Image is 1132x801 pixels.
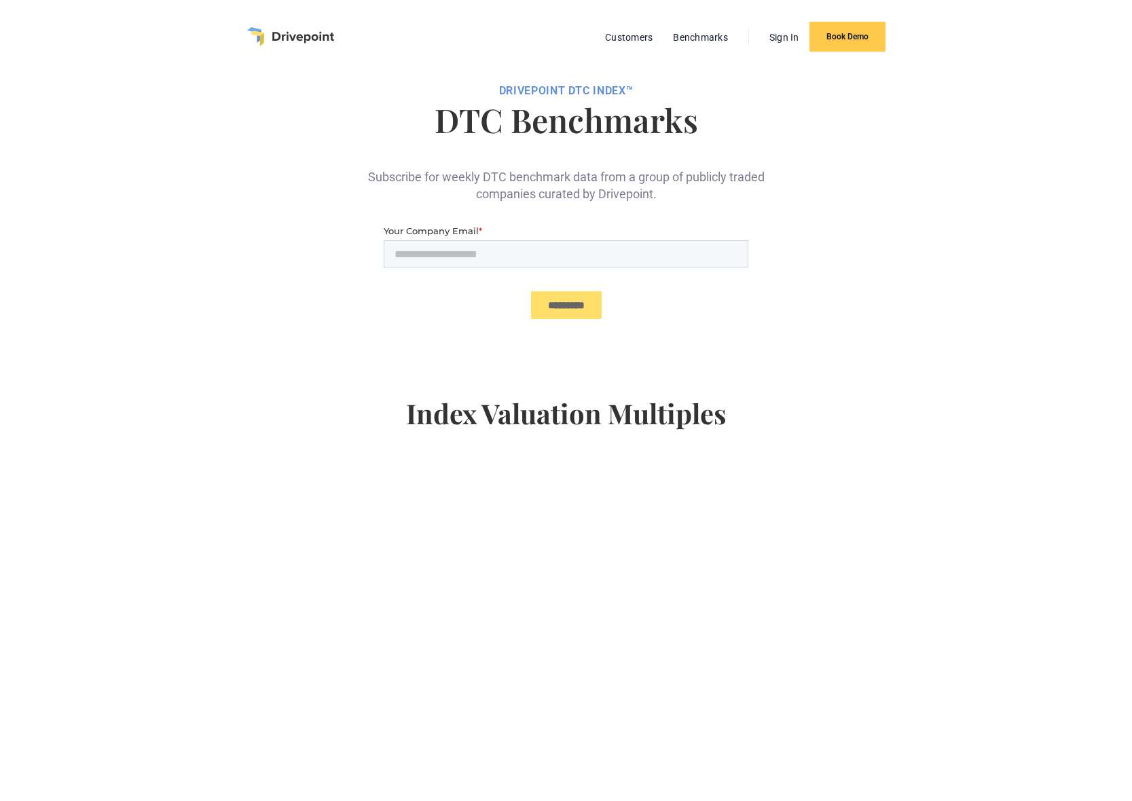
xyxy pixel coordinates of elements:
[809,22,885,52] a: Book Demo
[242,397,889,451] h4: Index Valuation Multiples
[666,29,735,46] a: Benchmarks
[242,103,889,136] h1: DTC Benchmarks
[242,84,889,98] div: DRIVEPOiNT DTC Index™
[763,29,806,46] a: Sign In
[384,224,748,343] iframe: Form 0
[598,29,659,46] a: Customers
[363,147,770,202] div: Subscribe for weekly DTC benchmark data from a group of publicly traded companies curated by Driv...
[247,27,334,46] a: home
